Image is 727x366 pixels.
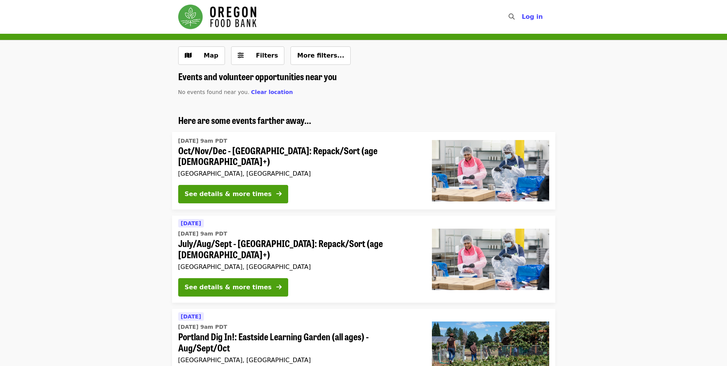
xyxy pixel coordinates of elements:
span: Filters [256,52,278,59]
div: [GEOGRAPHIC_DATA], [GEOGRAPHIC_DATA] [178,263,420,270]
i: map icon [185,52,192,59]
img: July/Aug/Sept - Beaverton: Repack/Sort (age 10+) organized by Oregon Food Bank [432,229,549,290]
button: See details & more times [178,185,288,203]
button: Show map view [178,46,225,65]
span: Oct/Nov/Dec - [GEOGRAPHIC_DATA]: Repack/Sort (age [DEMOGRAPHIC_DATA]+) [178,145,420,167]
div: [GEOGRAPHIC_DATA], [GEOGRAPHIC_DATA] [178,170,420,177]
span: Log in [522,13,543,20]
span: [DATE] [181,313,201,320]
span: [DATE] [181,220,201,226]
a: See details for "July/Aug/Sept - Beaverton: Repack/Sort (age 10+)" [172,216,555,303]
div: [GEOGRAPHIC_DATA], [GEOGRAPHIC_DATA] [178,356,420,364]
button: Clear location [251,88,293,96]
span: No events found near you. [178,89,249,95]
i: arrow-right icon [276,190,282,198]
div: See details & more times [185,190,272,199]
button: Filters (0 selected) [231,46,285,65]
span: More filters... [297,52,344,59]
img: Oct/Nov/Dec - Beaverton: Repack/Sort (age 10+) organized by Oregon Food Bank [432,140,549,201]
time: [DATE] 9am PDT [178,323,227,331]
span: Map [204,52,218,59]
button: More filters... [290,46,351,65]
time: [DATE] 9am PDT [178,137,227,145]
span: Clear location [251,89,293,95]
span: July/Aug/Sept - [GEOGRAPHIC_DATA]: Repack/Sort (age [DEMOGRAPHIC_DATA]+) [178,238,420,260]
i: search icon [509,13,515,20]
span: Here are some events farther away... [178,113,311,127]
span: Portland Dig In!: Eastside Learning Garden (all ages) - Aug/Sept/Oct [178,331,420,353]
time: [DATE] 9am PDT [178,230,227,238]
input: Search [519,8,525,26]
img: Oregon Food Bank - Home [178,5,256,29]
i: arrow-right icon [276,284,282,291]
i: sliders-h icon [238,52,244,59]
div: See details & more times [185,283,272,292]
span: Events and volunteer opportunities near you [178,69,337,83]
button: See details & more times [178,278,288,297]
button: Log in [515,9,549,25]
a: See details for "Oct/Nov/Dec - Beaverton: Repack/Sort (age 10+)" [172,132,555,210]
